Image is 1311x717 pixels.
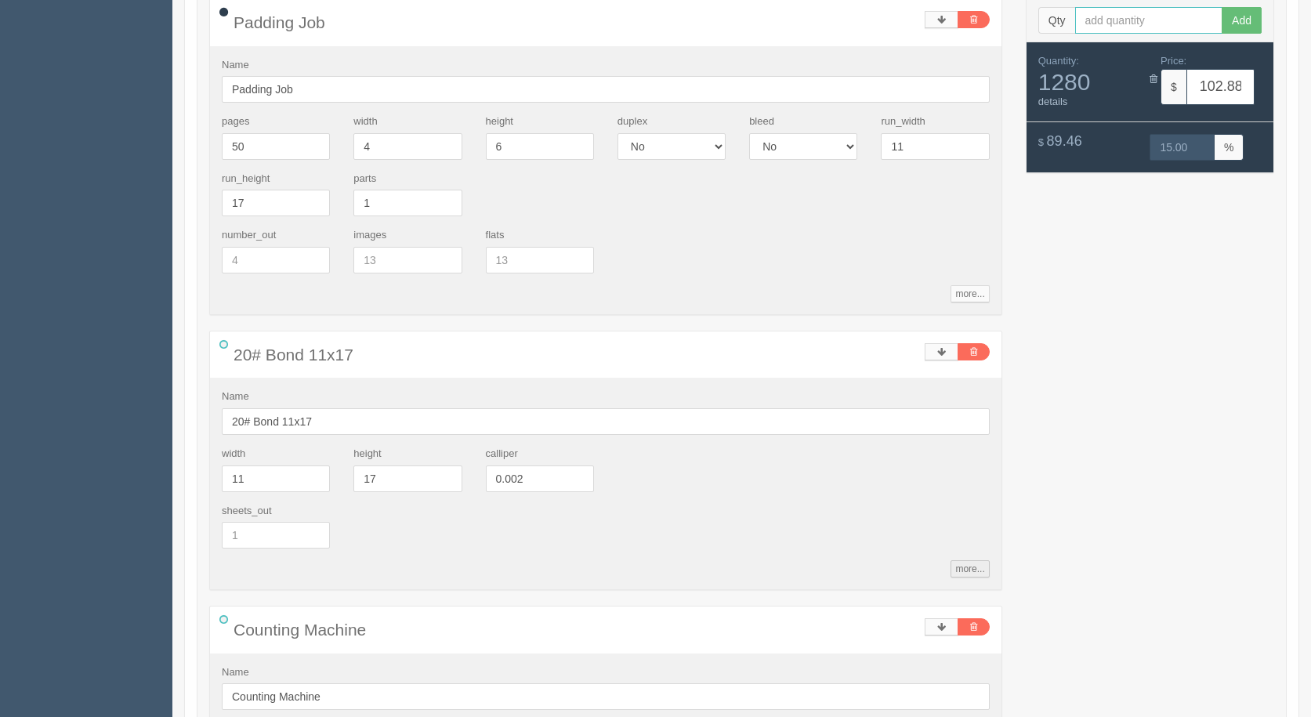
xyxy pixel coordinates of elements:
label: width [222,447,245,462]
label: duplex [617,114,647,129]
label: height [353,447,381,462]
span: 20# Bond 11x17 [234,346,353,364]
span: Padding Job [234,13,325,31]
label: bleed [749,114,774,129]
span: 89.46 [1047,133,1082,149]
span: Price: [1161,55,1186,67]
input: add quantity [1075,7,1223,34]
label: images [353,228,386,243]
span: 1280 [1038,69,1139,95]
span: Qty [1038,7,1075,34]
a: more... [951,560,989,578]
label: width [353,114,377,129]
span: $ [1161,69,1186,105]
label: calliper [486,447,518,462]
input: Name [222,683,990,710]
input: 13 [486,247,594,273]
label: flats [486,228,505,243]
span: Counting Machine [234,621,366,639]
button: Add [1222,7,1262,34]
label: run_height [222,172,270,186]
label: sheets_out [222,504,272,519]
label: run_width [881,114,925,129]
label: number_out [222,228,276,243]
input: 1 [222,522,330,549]
span: Quantity: [1038,55,1079,67]
input: 4 [222,247,330,273]
label: height [486,114,513,129]
span: % [1215,134,1244,161]
label: Name [222,665,249,680]
a: more... [951,285,989,302]
label: Name [222,389,249,404]
label: pages [222,114,249,129]
a: details [1038,96,1068,107]
input: Name [222,408,990,435]
input: 13 [353,247,462,273]
label: parts [353,172,376,186]
input: Name [222,76,990,103]
label: Name [222,58,249,73]
span: $ [1038,136,1044,148]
